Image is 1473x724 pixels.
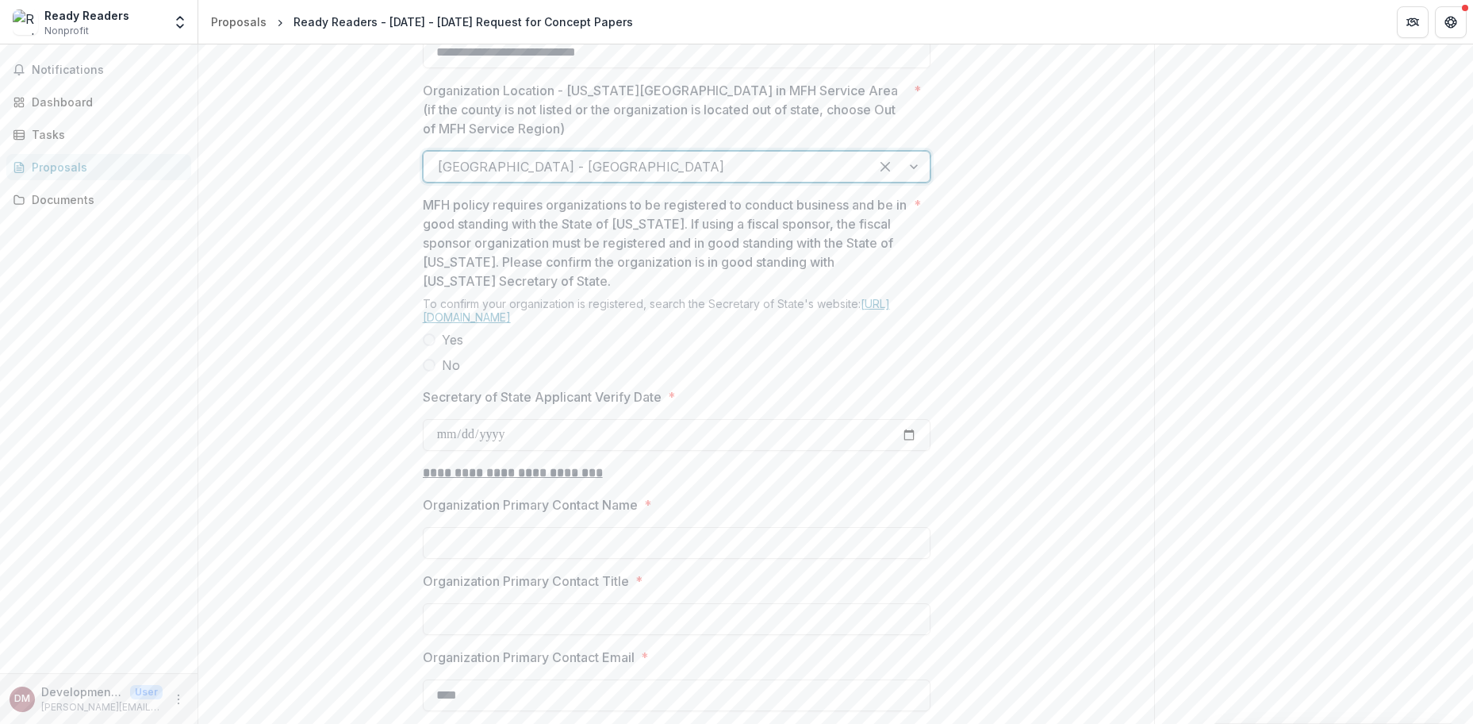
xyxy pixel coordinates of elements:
a: [URL][DOMAIN_NAME] [423,297,890,324]
button: Get Help [1435,6,1467,38]
div: Ready Readers [44,7,129,24]
div: To confirm your organization is registered, search the Secretary of State's website: [423,297,930,330]
button: Notifications [6,57,191,83]
p: Organization Primary Contact Name [423,495,638,514]
img: Ready Readers [13,10,38,35]
button: Open entity switcher [169,6,191,38]
p: User [130,685,163,699]
div: Documents [32,191,178,208]
div: Tasks [32,126,178,143]
button: More [169,690,188,709]
button: Partners [1397,6,1429,38]
a: Proposals [6,154,191,180]
div: Proposals [211,13,267,30]
a: Dashboard [6,89,191,115]
p: Development Manager [41,684,124,700]
a: Documents [6,187,191,213]
div: Development Manager [14,694,30,704]
div: Dashboard [32,94,178,110]
div: Proposals [32,159,178,175]
a: Tasks [6,121,191,148]
p: Secretary of State Applicant Verify Date [423,387,662,406]
p: Organization Primary Contact Title [423,572,629,591]
p: [PERSON_NAME][EMAIL_ADDRESS][DOMAIN_NAME] [41,700,163,714]
span: No [442,356,460,375]
a: Proposals [205,10,273,33]
span: Yes [442,330,463,349]
span: Notifications [32,64,185,77]
div: Clear selected options [873,154,898,179]
p: Organization Primary Contact Email [423,648,635,667]
div: Ready Readers - [DATE] - [DATE] Request for Concept Papers [293,13,633,30]
nav: breadcrumb [205,10,639,33]
span: Nonprofit [44,24,89,38]
p: Organization Location - [US_STATE][GEOGRAPHIC_DATA] in MFH Service Area (if the county is not lis... [423,81,907,138]
p: MFH policy requires organizations to be registered to conduct business and be in good standing wi... [423,195,907,291]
